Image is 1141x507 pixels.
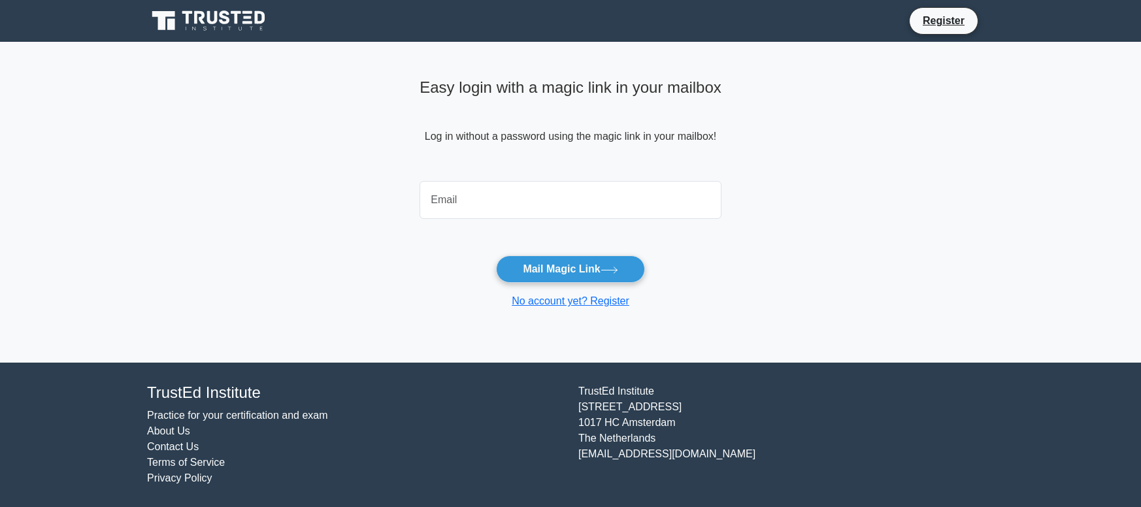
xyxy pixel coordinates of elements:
[147,425,190,436] a: About Us
[420,181,721,219] input: Email
[570,384,1002,486] div: TrustEd Institute [STREET_ADDRESS] 1017 HC Amsterdam The Netherlands [EMAIL_ADDRESS][DOMAIN_NAME]
[915,12,972,29] a: Register
[147,384,563,402] h4: TrustEd Institute
[496,255,644,283] button: Mail Magic Link
[147,457,225,468] a: Terms of Service
[147,410,328,421] a: Practice for your certification and exam
[147,472,212,483] a: Privacy Policy
[512,295,629,306] a: No account yet? Register
[420,73,721,176] div: Log in without a password using the magic link in your mailbox!
[147,441,199,452] a: Contact Us
[420,78,721,97] h4: Easy login with a magic link in your mailbox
